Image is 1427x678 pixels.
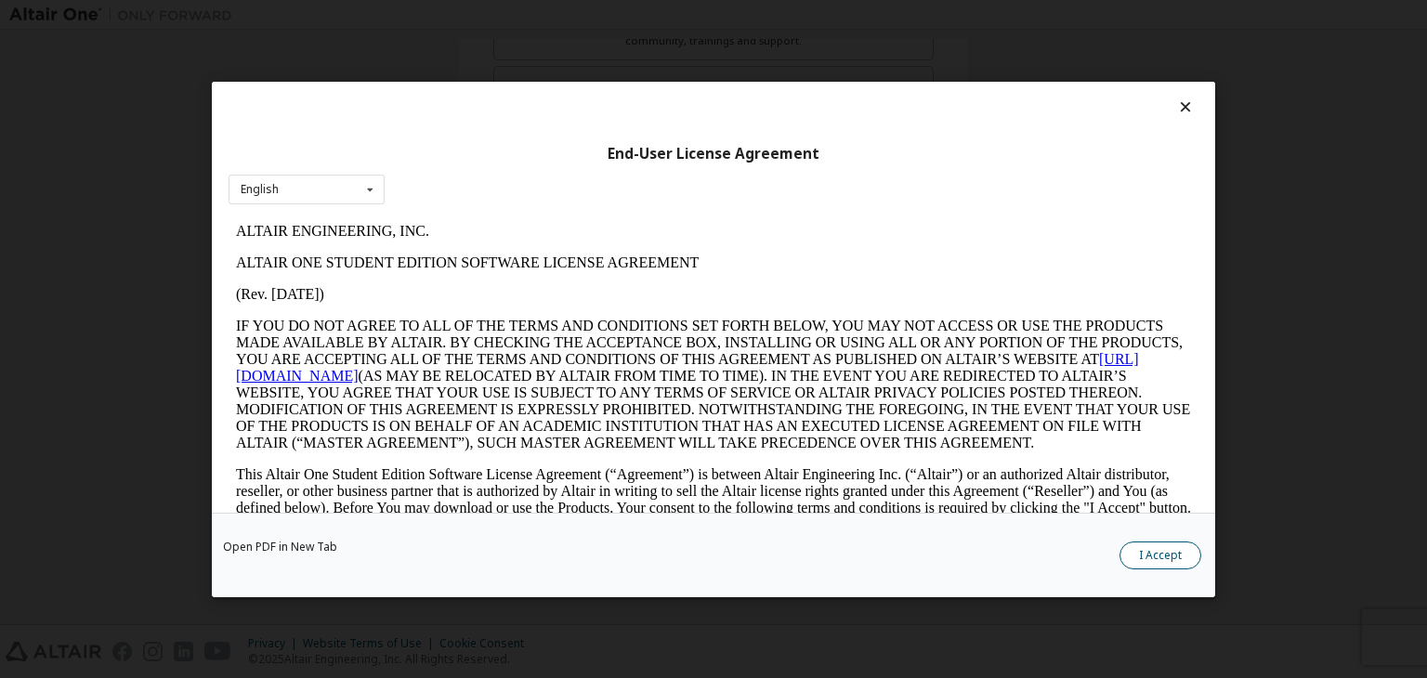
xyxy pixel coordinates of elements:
div: English [241,184,279,195]
p: IF YOU DO NOT AGREE TO ALL OF THE TERMS AND CONDITIONS SET FORTH BELOW, YOU MAY NOT ACCESS OR USE... [7,102,962,236]
p: (Rev. [DATE]) [7,71,962,87]
div: End-User License Agreement [229,144,1198,163]
p: ALTAIR ONE STUDENT EDITION SOFTWARE LICENSE AGREEMENT [7,39,962,56]
button: I Accept [1119,541,1201,569]
p: This Altair One Student Edition Software License Agreement (“Agreement”) is between Altair Engine... [7,251,962,318]
p: ALTAIR ENGINEERING, INC. [7,7,962,24]
a: [URL][DOMAIN_NAME] [7,136,910,168]
a: Open PDF in New Tab [223,541,337,553]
